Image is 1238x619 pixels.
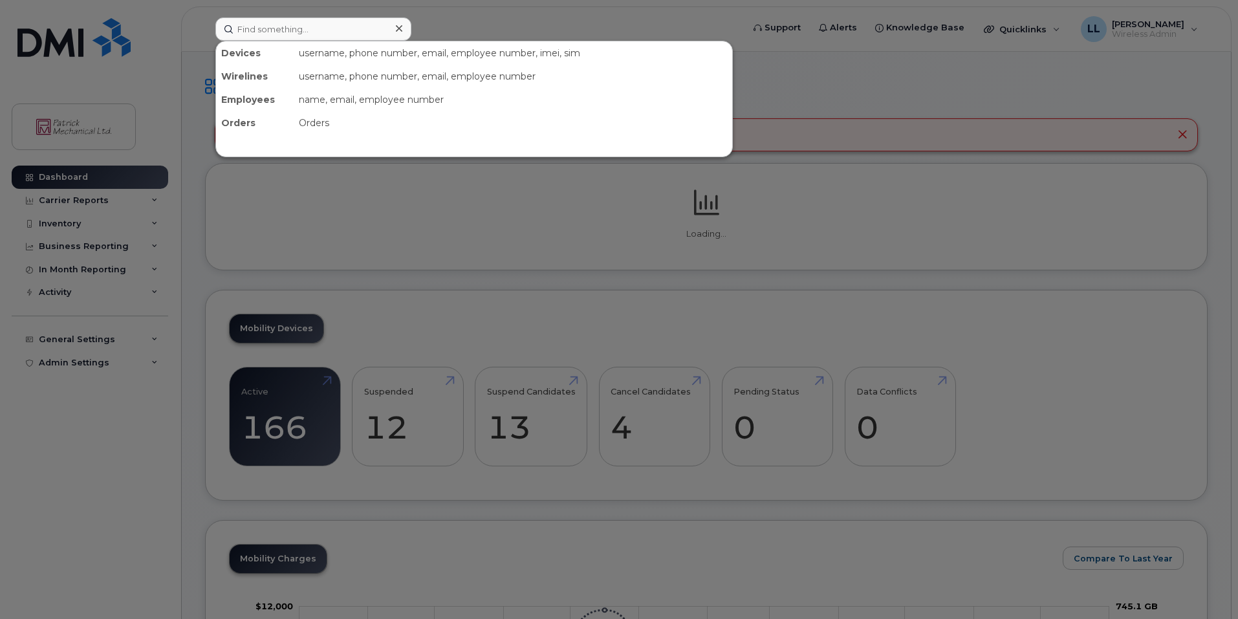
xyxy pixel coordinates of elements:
div: username, phone number, email, employee number [294,65,732,88]
div: Orders [294,111,732,135]
div: name, email, employee number [294,88,732,111]
div: Devices [216,41,294,65]
div: Wirelines [216,65,294,88]
div: username, phone number, email, employee number, imei, sim [294,41,732,65]
div: Orders [216,111,294,135]
div: Employees [216,88,294,111]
